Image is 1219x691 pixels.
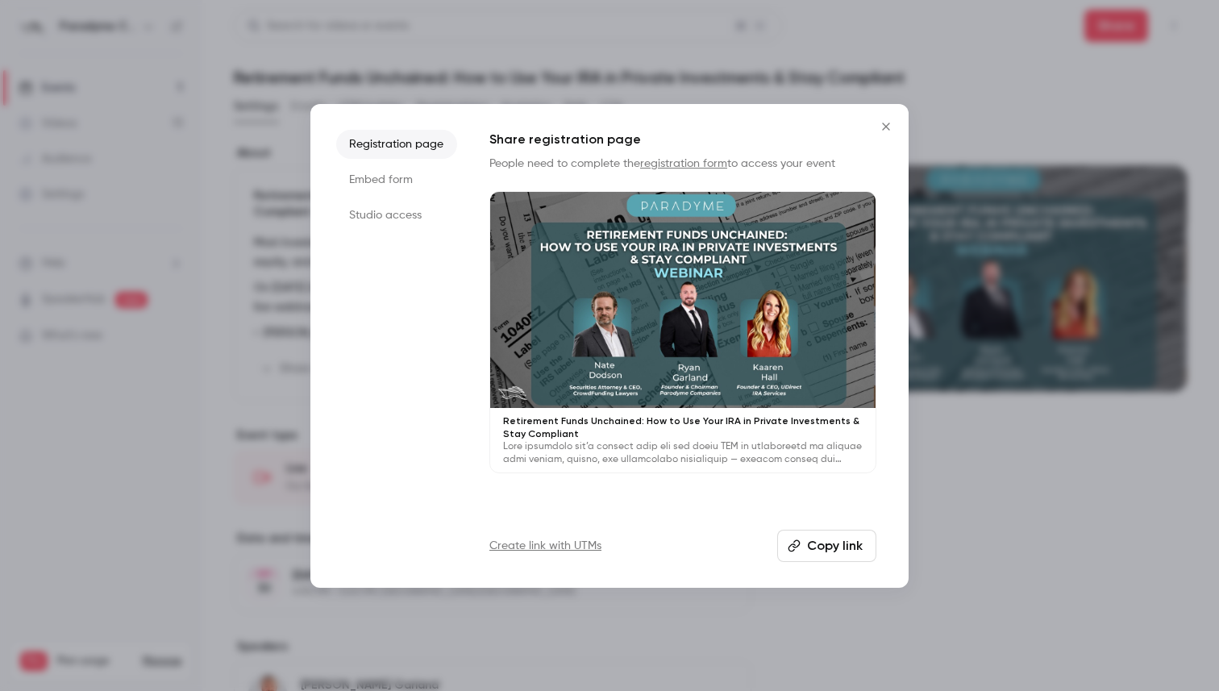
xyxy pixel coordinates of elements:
p: Retirement Funds Unchained: How to Use Your IRA in Private Investments & Stay Compliant [503,414,863,440]
li: Registration page [336,130,457,159]
p: Lore ipsumdolo sit’a consect adip eli sed doeiu TEM in utlaboreetd ma aliquae admi veniam, quisno... [503,440,863,466]
a: Create link with UTMs [489,538,601,554]
li: Embed form [336,165,457,194]
li: Studio access [336,201,457,230]
a: registration form [640,158,727,169]
p: People need to complete the to access your event [489,156,876,172]
h1: Share registration page [489,130,876,149]
button: Close [870,110,902,143]
a: Retirement Funds Unchained: How to Use Your IRA in Private Investments & Stay CompliantLore ipsum... [489,191,876,474]
button: Copy link [777,530,876,562]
